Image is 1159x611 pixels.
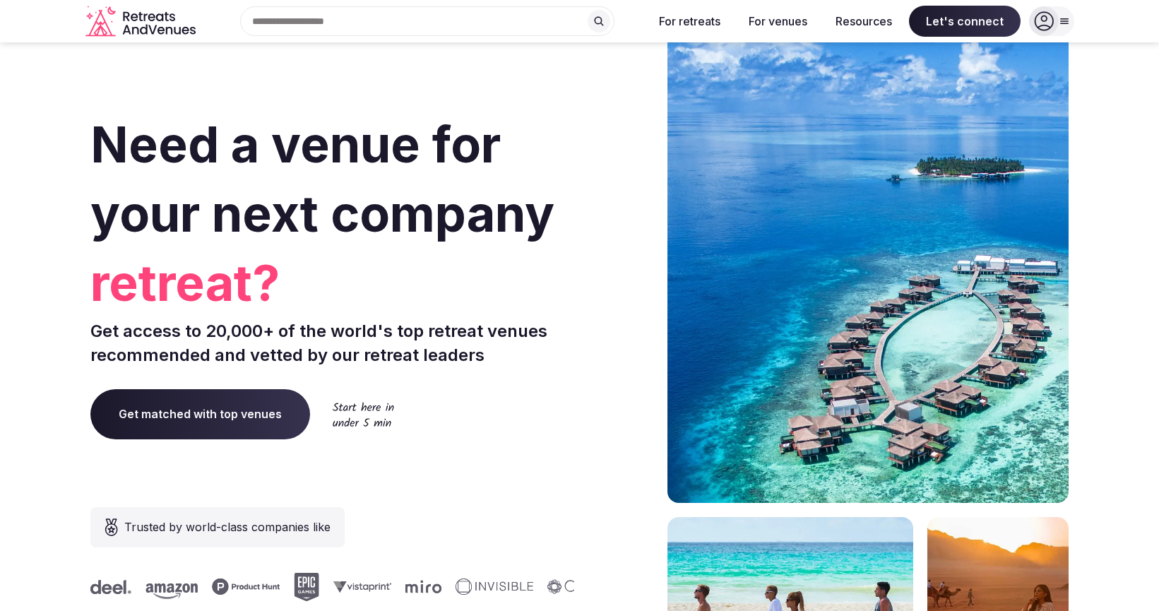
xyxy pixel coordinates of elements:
svg: Vistaprint company logo [273,581,331,593]
button: For venues [737,6,819,37]
img: Start here in under 5 min [333,402,394,427]
span: retreat? [90,249,574,318]
svg: Retreats and Venues company logo [85,6,198,37]
svg: Deel company logo [553,580,594,594]
span: Trusted by world-class companies like [124,518,331,535]
a: Visit the homepage [85,6,198,37]
span: Let's connect [909,6,1021,37]
button: For retreats [648,6,732,37]
button: Resources [824,6,903,37]
svg: Miro company logo [345,580,381,593]
svg: Invisible company logo [396,579,473,595]
p: Get access to 20,000+ of the world's top retreat venues recommended and vetted by our retreat lea... [90,319,574,367]
a: Get matched with top venues [90,389,310,439]
svg: Epic Games company logo [234,573,259,601]
span: Need a venue for your next company [90,114,554,244]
